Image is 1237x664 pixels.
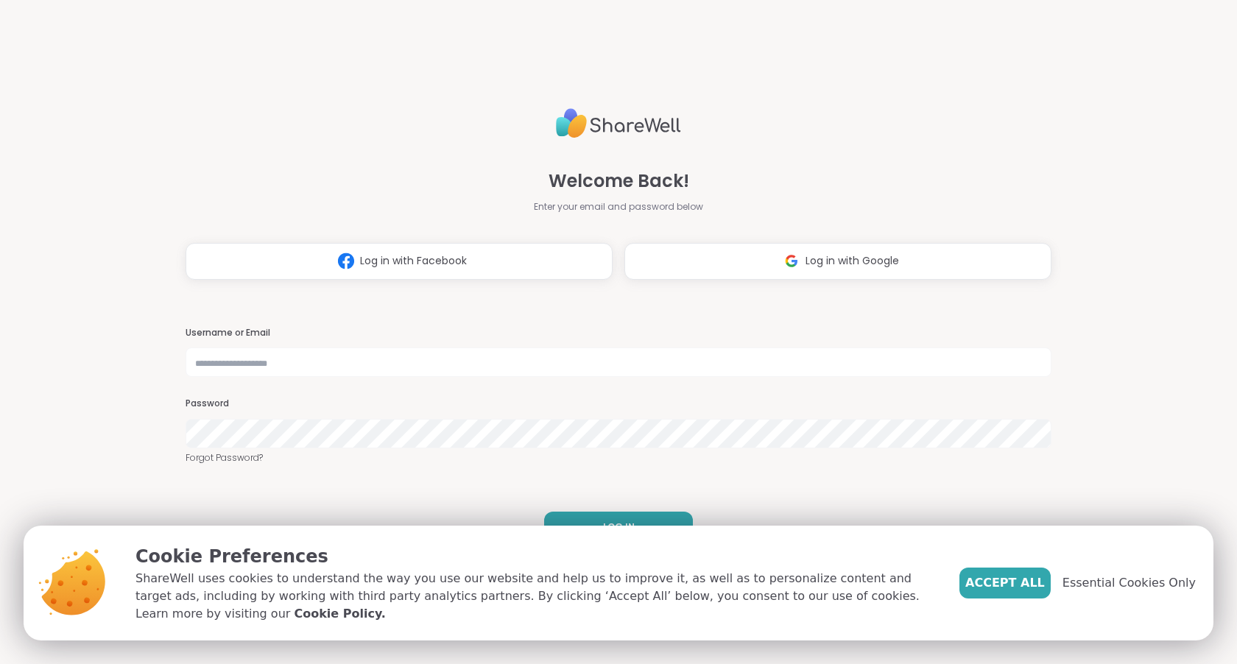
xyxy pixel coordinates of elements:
[332,247,360,275] img: ShareWell Logomark
[186,398,1051,410] h3: Password
[360,253,467,269] span: Log in with Facebook
[549,168,689,194] span: Welcome Back!
[135,570,936,623] p: ShareWell uses cookies to understand the way you use our website and help us to improve it, as we...
[603,520,635,534] span: LOG IN
[965,574,1045,592] span: Accept All
[778,247,806,275] img: ShareWell Logomark
[556,102,681,144] img: ShareWell Logo
[186,451,1051,465] a: Forgot Password?
[186,243,613,280] button: Log in with Facebook
[806,253,899,269] span: Log in with Google
[959,568,1051,598] button: Accept All
[624,243,1051,280] button: Log in with Google
[135,543,936,570] p: Cookie Preferences
[294,605,385,623] a: Cookie Policy.
[1062,574,1196,592] span: Essential Cookies Only
[544,512,693,543] button: LOG IN
[534,200,703,213] span: Enter your email and password below
[186,327,1051,339] h3: Username or Email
